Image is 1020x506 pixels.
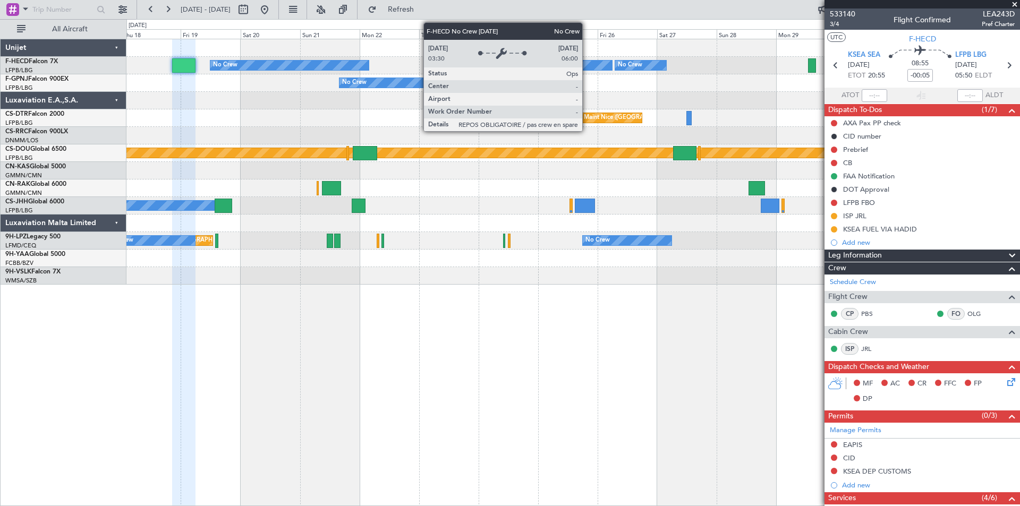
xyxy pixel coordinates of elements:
a: GMMN/CMN [5,171,42,179]
div: No Crew [213,57,237,73]
div: KSEA FUEL VIA HADID [843,225,917,234]
span: 533140 [830,8,855,20]
span: LEA243D [982,8,1015,20]
span: CS-DTR [5,111,28,117]
div: Planned Maint Nice ([GEOGRAPHIC_DATA]) [560,110,679,126]
div: ISP JRL [843,211,866,220]
div: Sat 27 [657,29,717,39]
input: Trip Number [32,2,93,18]
div: Fri 26 [598,29,657,39]
span: 08:55 [912,58,929,69]
a: LFPB/LBG [5,119,33,127]
span: F-HECD [909,33,936,45]
div: [DATE] [129,21,147,30]
span: Permits [828,410,853,423]
div: Tue 23 [419,29,479,39]
span: CN-KAS [5,164,30,170]
div: Flight Confirmed [894,14,951,25]
span: KSEA SEA [848,50,880,61]
div: Mon 22 [360,29,419,39]
a: LFPB/LBG [5,207,33,215]
div: No Crew [549,57,574,73]
div: No Crew [618,57,642,73]
span: (4/6) [982,492,997,503]
button: Refresh [363,1,427,18]
span: Cabin Crew [828,326,868,338]
div: KSEA DEP CUSTOMS [843,467,911,476]
a: 9H-YAAGlobal 5000 [5,251,65,258]
span: MF [863,379,873,389]
a: Manage Permits [830,425,881,436]
a: CS-DOUGlobal 6500 [5,146,66,152]
a: WMSA/SZB [5,277,37,285]
a: LFPB/LBG [5,66,33,74]
span: CS-DOU [5,146,30,152]
span: Dispatch To-Dos [828,104,882,116]
div: Sun 21 [300,29,360,39]
div: CP [841,308,858,320]
a: PBS [861,309,885,319]
a: CN-RAKGlobal 6000 [5,181,66,187]
span: AC [890,379,900,389]
span: [DATE] [955,60,977,71]
span: ELDT [975,71,992,81]
div: CID number [843,132,881,141]
div: DOT Approval [843,185,889,194]
a: DNMM/LOS [5,136,38,144]
span: FP [974,379,982,389]
span: CR [917,379,926,389]
div: Thu 25 [538,29,598,39]
span: CS-JHH [5,199,28,205]
span: Flight Crew [828,291,868,303]
div: Mon 29 [776,29,836,39]
a: OLG [967,309,991,319]
div: CID [843,453,855,462]
a: LFPB/LBG [5,84,33,92]
div: Add new [842,238,1015,247]
a: F-GPNJFalcon 900EX [5,76,69,82]
div: FO [947,308,965,320]
div: Fri 19 [181,29,240,39]
div: Sun 28 [717,29,776,39]
div: No Crew [585,233,610,248]
span: LFPB LBG [955,50,987,61]
div: No Crew [342,75,367,91]
a: Schedule Crew [830,277,876,288]
span: Refresh [379,6,423,13]
span: 20:55 [868,71,885,81]
div: AXA Pax PP check [843,118,901,127]
span: CN-RAK [5,181,30,187]
span: 05:50 [955,71,972,81]
a: 9H-VSLKFalcon 7X [5,269,61,275]
a: JRL [861,344,885,354]
button: UTC [827,32,846,42]
a: F-HECDFalcon 7X [5,58,58,65]
span: 9H-VSLK [5,269,31,275]
span: FFC [944,379,956,389]
span: All Aircraft [28,25,112,33]
a: CS-DTRFalcon 2000 [5,111,64,117]
span: 9H-YAA [5,251,29,258]
div: Prebrief [843,145,868,154]
span: DP [863,394,872,405]
span: Dispatch Checks and Weather [828,361,929,373]
span: F-HECD [5,58,29,65]
span: CS-RRC [5,128,28,135]
button: All Aircraft [12,21,115,38]
span: Crew [828,262,846,275]
div: CB [843,158,852,167]
div: Wed 24 [479,29,538,39]
span: [DATE] - [DATE] [181,5,231,14]
span: Services [828,492,856,504]
a: LFMD/CEQ [5,242,36,250]
input: --:-- [862,89,887,102]
span: 9H-LPZ [5,234,27,240]
div: LFPB FBO [843,198,875,207]
div: ISP [841,343,858,355]
span: Leg Information [828,250,882,262]
div: FAA Notification [843,171,895,181]
a: 9H-LPZLegacy 500 [5,234,61,240]
span: F-GPNJ [5,76,28,82]
span: Pref Charter [982,20,1015,29]
span: [DATE] [848,60,870,71]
